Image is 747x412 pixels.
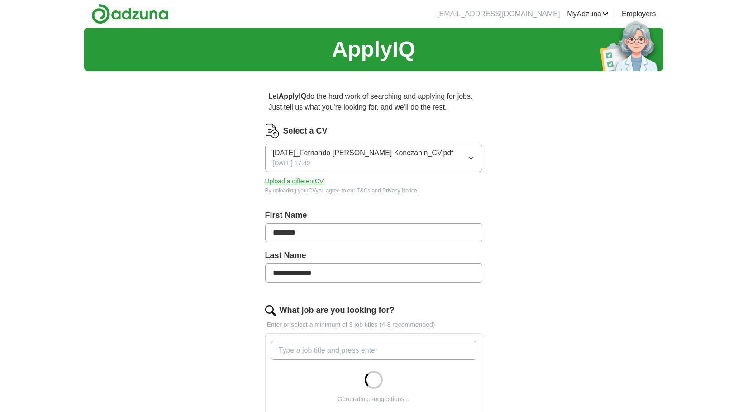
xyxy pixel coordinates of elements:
[283,125,328,137] label: Select a CV
[265,177,324,186] button: Upload a differentCV
[265,187,482,195] div: By uploading your CV you agree to our and .
[265,209,482,221] label: First Name
[437,9,560,19] li: [EMAIL_ADDRESS][DOMAIN_NAME]
[280,304,395,316] label: What job are you looking for?
[567,9,609,19] a: MyAdzuna
[357,187,370,194] a: T&Cs
[265,144,482,172] button: [DATE]_Fernando [PERSON_NAME] Konczanin_CV.pdf[DATE] 17:49
[338,394,410,404] div: Generating suggestions...
[265,320,482,330] p: Enter or select a minimum of 3 job titles (4-8 recommended)
[332,33,415,66] h1: ApplyIQ
[91,4,168,24] img: Adzuna logo
[265,249,482,262] label: Last Name
[622,9,656,19] a: Employers
[265,305,276,316] img: search.png
[265,87,482,116] p: Let do the hard work of searching and applying for jobs. Just tell us what you're looking for, an...
[382,187,417,194] a: Privacy Notice
[273,148,453,158] span: [DATE]_Fernando [PERSON_NAME] Konczanin_CV.pdf
[279,92,306,100] strong: ApplyIQ
[265,124,280,138] img: CV Icon
[273,158,310,168] span: [DATE] 17:49
[271,341,476,360] input: Type a job title and press enter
